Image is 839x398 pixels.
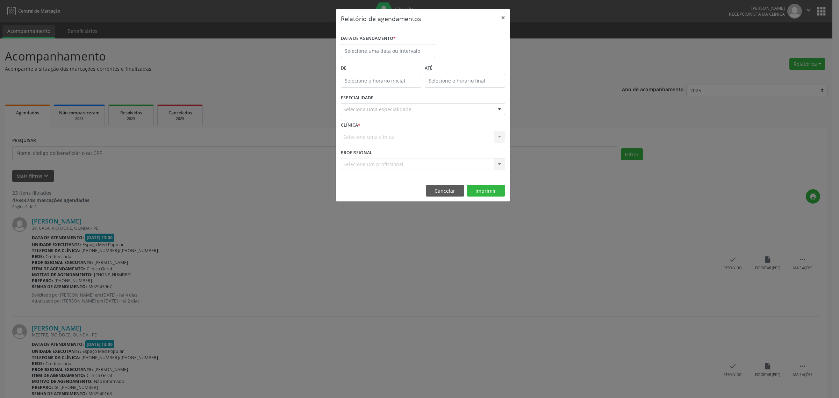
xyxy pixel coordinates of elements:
[425,74,505,88] input: Selecione o horário final
[341,44,435,58] input: Selecione uma data ou intervalo
[341,33,396,44] label: DATA DE AGENDAMENTO
[425,63,505,74] label: ATÉ
[341,147,372,158] label: PROFISSIONAL
[341,120,360,131] label: CLÍNICA
[341,74,421,88] input: Selecione o horário inicial
[496,9,510,26] button: Close
[467,185,505,197] button: Imprimir
[341,93,373,104] label: ESPECIALIDADE
[341,63,421,74] label: De
[426,185,464,197] button: Cancelar
[343,106,411,113] span: Seleciona uma especialidade
[341,14,421,23] h5: Relatório de agendamentos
